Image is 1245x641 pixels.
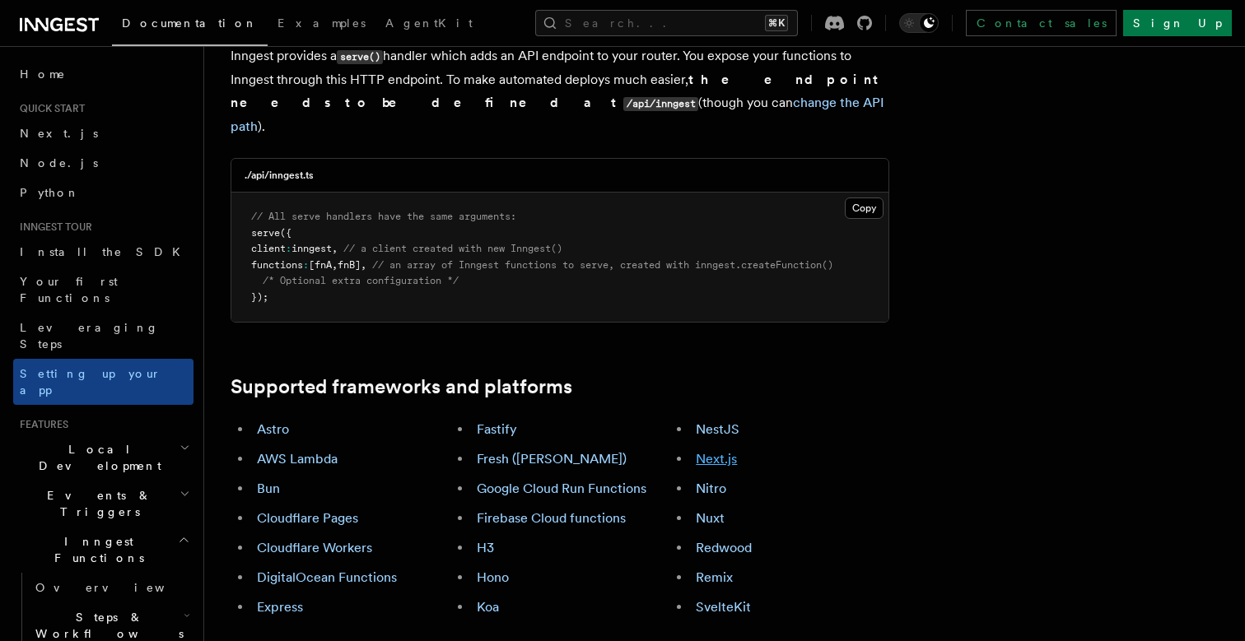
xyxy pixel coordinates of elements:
span: Your first Functions [20,275,118,304]
span: [fnA [309,259,332,271]
button: Events & Triggers [13,481,194,527]
span: Features [13,418,68,431]
a: Your first Functions [13,267,194,313]
a: Next.js [696,451,737,467]
a: Contact sales [966,10,1117,36]
a: Install the SDK [13,237,194,267]
a: Remix [696,569,733,585]
span: , [361,259,366,271]
a: Nitro [696,481,726,496]
a: SvelteKit [696,599,751,615]
span: // an array of Inngest functions to serve, created with inngest.createFunction() [372,259,833,271]
span: Next.js [20,127,98,140]
span: Quick start [13,102,85,115]
button: Toggle dark mode [899,13,939,33]
span: Documentation [122,16,258,30]
span: inngest [291,243,332,254]
a: Supported frameworks and platforms [231,375,572,398]
button: Search...⌘K [535,10,798,36]
a: Firebase Cloud functions [477,510,626,526]
span: Home [20,66,66,82]
a: Documentation [112,5,268,46]
span: Overview [35,581,205,594]
a: Bun [257,481,280,496]
button: Inngest Functions [13,527,194,573]
span: // a client created with new Inngest() [343,243,562,254]
a: Fresh ([PERSON_NAME]) [477,451,627,467]
span: , [332,259,338,271]
a: Leveraging Steps [13,313,194,359]
a: Node.js [13,148,194,178]
a: Sign Up [1123,10,1232,36]
a: Hono [477,569,509,585]
code: /api/inngest [623,97,698,111]
a: Redwood [696,540,752,555]
span: ({ [280,227,291,239]
span: Events & Triggers [13,487,180,520]
span: Leveraging Steps [20,321,159,351]
a: Express [257,599,303,615]
span: AgentKit [385,16,473,30]
span: Node.js [20,156,98,170]
kbd: ⌘K [765,15,788,31]
a: DigitalOcean Functions [257,569,397,585]
a: NestJS [696,421,739,437]
span: Setting up your app [20,367,161,397]
span: functions [251,259,303,271]
a: AgentKit [375,5,483,44]
span: // All serve handlers have the same arguments: [251,211,516,222]
span: serve [251,227,280,239]
span: }); [251,291,268,303]
a: Python [13,178,194,207]
code: serve() [337,50,383,64]
span: Local Development [13,441,180,474]
a: Home [13,59,194,89]
span: client [251,243,286,254]
p: Inngest provides a handler which adds an API endpoint to your router. You expose your functions t... [231,44,889,138]
span: , [332,243,338,254]
button: Local Development [13,434,194,481]
button: Copy [845,197,884,219]
h3: ./api/inngest.ts [245,169,314,182]
a: Next.js [13,118,194,148]
span: Inngest Functions [13,533,178,566]
a: Cloudflare Pages [257,510,358,526]
a: Setting up your app [13,359,194,405]
a: H3 [477,540,494,555]
span: fnB] [338,259,361,271]
a: Examples [268,5,375,44]
a: Astro [257,421,289,437]
span: Python [20,186,80,199]
a: Overview [29,573,194,602]
span: Examples [277,16,366,30]
a: Fastify [477,421,517,437]
a: AWS Lambda [257,451,338,467]
span: : [303,259,309,271]
span: Inngest tour [13,221,92,234]
a: Nuxt [696,510,725,526]
a: Google Cloud Run Functions [477,481,646,496]
span: Install the SDK [20,245,190,258]
a: Cloudflare Workers [257,540,372,555]
a: Koa [477,599,499,615]
span: /* Optional extra configuration */ [263,275,459,286]
span: : [286,243,291,254]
